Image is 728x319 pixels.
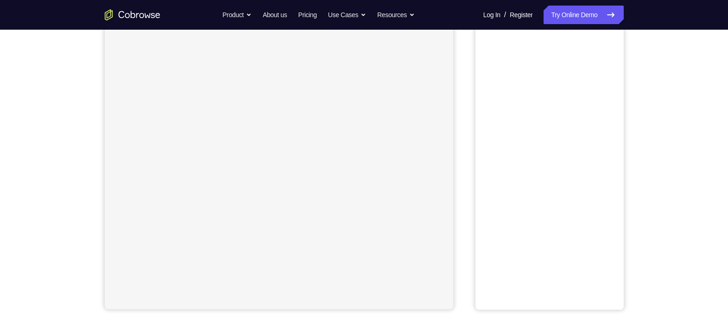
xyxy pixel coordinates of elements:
a: About us [263,6,287,24]
a: Go to the home page [105,9,160,20]
button: Use Cases [328,6,366,24]
button: Resources [377,6,415,24]
span: / [504,9,506,20]
a: Try Online Demo [544,6,623,24]
a: Register [510,6,532,24]
button: Product [222,6,252,24]
a: Log In [483,6,500,24]
a: Pricing [298,6,317,24]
